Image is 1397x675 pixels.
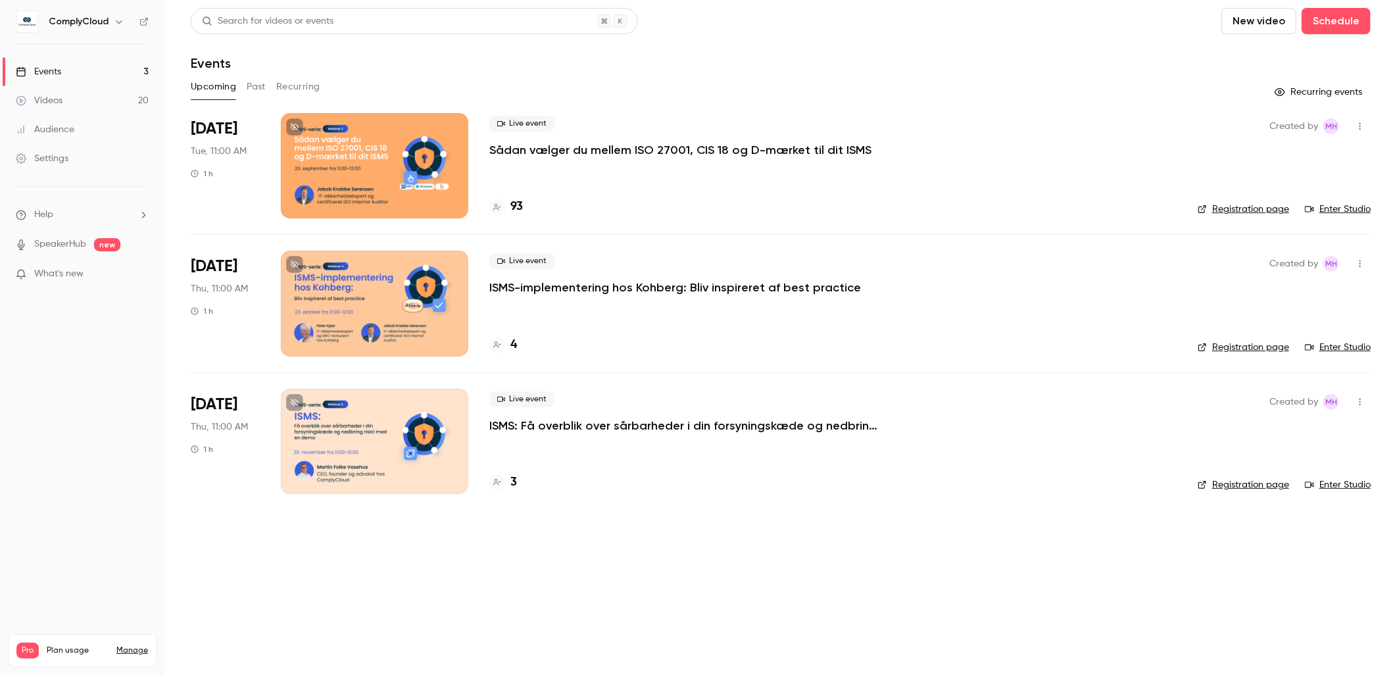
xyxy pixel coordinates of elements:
span: new [94,238,120,251]
li: help-dropdown-opener [16,208,149,222]
span: [DATE] [191,118,237,139]
span: Created by [1269,394,1318,410]
a: 4 [489,336,517,354]
h1: Events [191,55,231,71]
span: Live event [489,253,554,269]
span: Maibrit Hovedskou [1323,256,1339,272]
h4: 3 [510,474,517,491]
span: Live event [489,116,554,132]
div: 1 h [191,306,213,316]
h4: 93 [510,198,523,216]
span: Maibrit Hovedskou [1323,118,1339,134]
a: Registration page [1198,478,1289,491]
button: Recurring [276,76,320,97]
div: Audience [16,123,74,136]
img: ComplyCloud [16,11,37,32]
span: MH [1325,256,1337,272]
div: 1 h [191,444,213,455]
a: ISMS-implementering hos Kohberg: Bliv inspireret af best practice [489,280,861,295]
a: Manage [116,645,148,656]
span: Created by [1269,256,1318,272]
h4: 4 [510,336,517,354]
span: MH [1325,394,1337,410]
a: Registration page [1198,341,1289,354]
button: New video [1221,8,1296,34]
div: Sep 23 Tue, 11:00 AM (Europe/Copenhagen) [191,113,260,218]
span: Thu, 11:00 AM [191,282,248,295]
button: Past [247,76,266,97]
a: 93 [489,198,523,216]
span: Plan usage [47,645,109,656]
span: What's new [34,267,84,281]
a: ISMS: Få overblik over sårbarheder i din forsyningskæde og nedbring risici med en demo [489,418,884,434]
iframe: Noticeable Trigger [133,268,149,280]
div: Videos [16,94,62,107]
div: Oct 23 Thu, 11:00 AM (Europe/Copenhagen) [191,251,260,356]
button: Upcoming [191,76,236,97]
button: Recurring events [1269,82,1371,103]
span: Maibrit Hovedskou [1323,394,1339,410]
button: Schedule [1302,8,1371,34]
a: Enter Studio [1305,478,1371,491]
a: Enter Studio [1305,203,1371,216]
span: Live event [489,391,554,407]
span: Thu, 11:00 AM [191,420,248,434]
div: 1 h [191,168,213,179]
span: [DATE] [191,394,237,415]
a: Sådan vælger du mellem ISO 27001, CIS 18 og D-mærket til dit ISMS [489,142,871,158]
a: Enter Studio [1305,341,1371,354]
div: Search for videos or events [202,14,333,28]
a: SpeakerHub [34,238,86,251]
a: 3 [489,474,517,491]
div: Settings [16,152,68,165]
span: Help [34,208,53,222]
a: Registration page [1198,203,1289,216]
div: Events [16,65,61,78]
h6: ComplyCloud [49,15,109,28]
div: Nov 20 Thu, 11:00 AM (Europe/Copenhagen) [191,389,260,494]
span: Tue, 11:00 AM [191,145,247,158]
span: MH [1325,118,1337,134]
span: Pro [16,643,39,659]
span: Created by [1269,118,1318,134]
span: [DATE] [191,256,237,277]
